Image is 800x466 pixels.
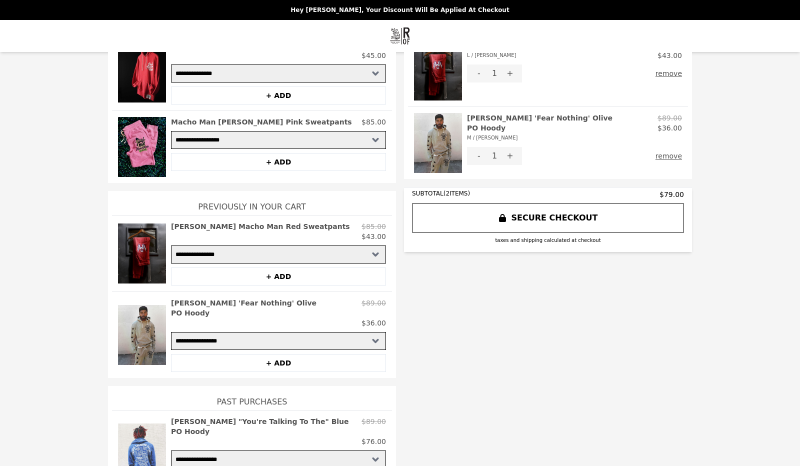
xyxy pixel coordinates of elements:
[414,40,462,100] img: Randy Savage Macho Man Red Sweatpants
[491,64,498,82] div: 1
[361,50,386,60] p: $45.00
[467,64,491,82] button: -
[412,190,443,197] span: SUBTOTAL
[361,117,386,127] p: $85.00
[657,50,682,60] p: $43.00
[491,147,498,165] div: 1
[361,231,386,241] p: $43.00
[657,113,682,123] p: $89.00
[657,123,682,133] p: $36.00
[112,386,392,410] h1: Past Purchases
[112,191,392,215] h1: Previously In Your Cart
[467,147,491,165] button: -
[171,221,350,231] h2: [PERSON_NAME] Macho Man Red Sweatpants
[467,113,653,143] h2: [PERSON_NAME] 'Fear Nothing' Olive PO Hoody
[118,117,166,177] img: Macho Man Randy Savage Pink Sweatpants
[118,40,166,104] img: Bret Hart Hitman Red PO Hoody
[659,189,684,199] span: $79.00
[361,318,386,328] p: $36.00
[361,416,386,436] p: $89.00
[414,113,462,173] img: Bret Hart 'Fear Nothing' Olive PO Hoody
[171,117,352,127] h2: Macho Man [PERSON_NAME] Pink Sweatpants
[655,64,682,82] button: remove
[171,267,386,285] button: + ADD
[171,86,386,104] button: + ADD
[361,298,386,318] p: $89.00
[390,26,410,46] img: Brand Logo
[118,298,166,372] img: Bret Hart 'Fear Nothing' Olive PO Hoody
[6,6,794,14] p: Hey [PERSON_NAME], your discount will be applied at checkout
[498,147,522,165] button: +
[171,131,386,149] select: Select a product variant
[655,147,682,165] button: remove
[171,153,386,171] button: + ADD
[467,133,653,143] div: M / [PERSON_NAME]
[171,245,386,263] select: Select a product variant
[118,221,166,285] img: Randy Savage Macho Man Red Sweatpants
[412,203,684,232] button: SECURE CHECKOUT
[171,64,386,82] select: Select a product variant
[171,298,357,318] h2: [PERSON_NAME] 'Fear Nothing' Olive PO Hoody
[361,221,386,231] p: $85.00
[443,190,470,197] span: ( 2 ITEMS)
[467,50,646,60] div: L / [PERSON_NAME]
[171,416,357,436] h2: [PERSON_NAME] "You're Talking To The" Blue PO Hoody
[412,236,684,244] div: taxes and shipping calculated at checkout
[498,64,522,82] button: +
[361,436,386,446] p: $76.00
[171,332,386,350] select: Select a product variant
[171,354,386,372] button: + ADD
